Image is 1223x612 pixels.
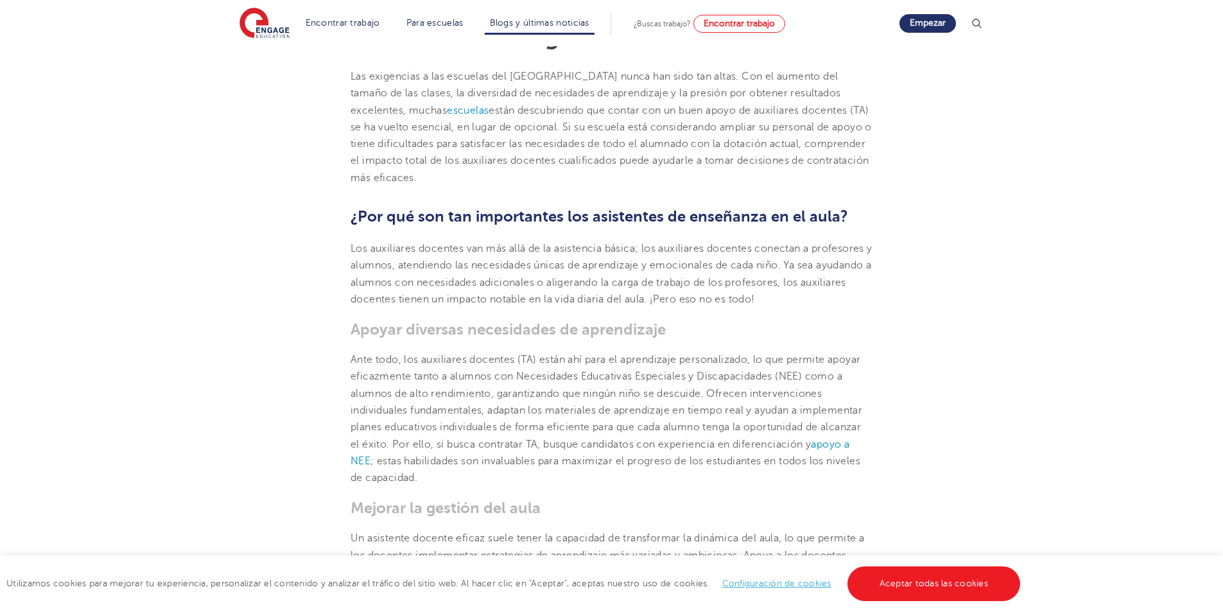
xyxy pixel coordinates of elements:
font: Los auxiliares docentes van más allá de la asistencia básica; los auxiliares docentes conectan a ... [351,243,872,305]
font: ; estas habilidades son invaluables para maximizar el progreso de los estudiantes en todos los ni... [351,455,860,484]
a: apoyo a NEE [351,439,849,467]
font: . [414,172,417,184]
font: ¿Por qué son tan importantes los asistentes de enseñanza en el aula? [351,207,848,225]
font: Utilizamos cookies para mejorar tu experiencia, personalizar el contenido y analizar el tráfico d... [6,579,709,589]
font: Mejorar la gestión del aula [351,499,541,517]
a: escuelas [447,105,489,116]
img: Educación comprometida [239,8,290,40]
a: Blogs y últimas noticias [490,18,589,28]
font: Ante todo, los auxiliares docentes (TA) están ahí para el aprendizaje personalizado, lo que permi... [351,354,862,450]
font: Encontrar trabajo [704,19,775,28]
font: ¿Buscas trabajo? [634,19,691,28]
a: Aceptar todas las cookies [847,566,1020,601]
font: Empezar [910,19,946,28]
font: Aceptar todas las cookies [880,579,988,588]
a: Encontrar trabajo [693,15,785,33]
a: Encontrar trabajo [306,18,380,28]
font: Las exigencias a las escuelas del [GEOGRAPHIC_DATA] nunca han sido tan altas. Con el aumento del ... [351,71,840,116]
a: Para escuelas [406,18,464,28]
font: están descubriendo que contar con un buen apoyo de auxiliares docentes (TA) se ha vuelto esencial... [351,105,872,184]
a: Empezar [899,14,956,33]
a: Configuración de cookies [722,579,831,588]
font: Apoyar diversas necesidades de aprendizaje [351,320,666,338]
